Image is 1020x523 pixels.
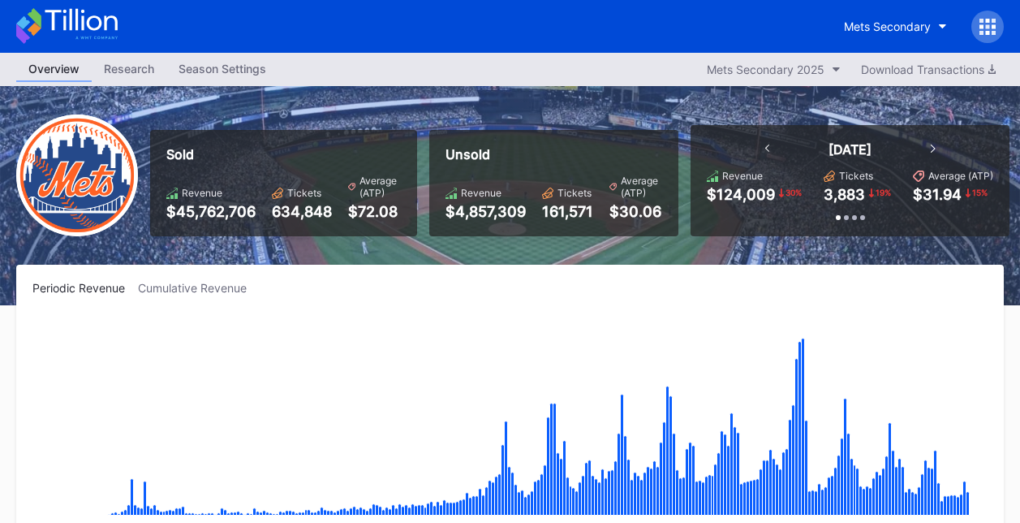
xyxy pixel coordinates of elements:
[839,170,873,182] div: Tickets
[621,175,662,199] div: Average (ATP)
[707,186,775,203] div: $124,009
[828,141,872,158] div: [DATE]
[707,63,824,76] div: Mets Secondary 2025
[722,170,763,182] div: Revenue
[166,203,256,220] div: $45,762,706
[16,57,92,82] a: Overview
[861,63,996,76] div: Download Transactions
[557,187,592,199] div: Tickets
[166,146,401,162] div: Sold
[359,175,401,199] div: Average (ATP)
[348,203,401,220] div: $72.08
[287,187,321,199] div: Tickets
[16,115,138,236] img: New-York-Mets-Transparent.png
[182,187,222,199] div: Revenue
[32,281,138,295] div: Periodic Revenue
[166,57,278,82] a: Season Settings
[461,187,501,199] div: Revenue
[92,57,166,82] a: Research
[699,58,849,80] button: Mets Secondary 2025
[609,203,662,220] div: $30.06
[874,186,893,199] div: 19 %
[971,186,989,199] div: 15 %
[166,57,278,80] div: Season Settings
[853,58,1004,80] button: Download Transactions
[928,170,993,182] div: Average (ATP)
[445,203,526,220] div: $4,857,309
[138,281,260,295] div: Cumulative Revenue
[844,19,931,33] div: Mets Secondary
[272,203,332,220] div: 634,848
[92,57,166,80] div: Research
[445,146,662,162] div: Unsold
[542,203,593,220] div: 161,571
[824,186,865,203] div: 3,883
[913,186,962,203] div: $31.94
[832,11,959,41] button: Mets Secondary
[784,186,803,199] div: 30 %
